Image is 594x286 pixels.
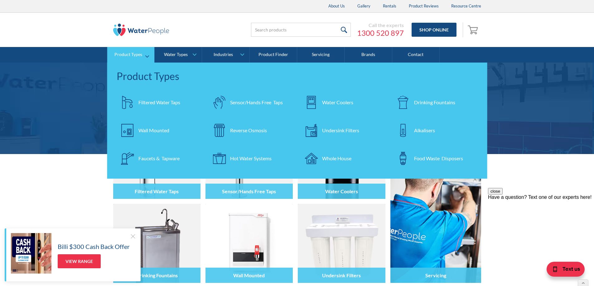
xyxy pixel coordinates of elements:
[117,69,478,84] div: Product Types
[425,272,446,278] h4: Servicing
[113,24,169,36] img: The Water People
[322,272,361,278] h4: Undersink Filters
[300,148,386,169] a: Whole House
[107,47,154,63] a: Product Types
[117,148,202,169] a: Faucets & Tapware
[135,188,179,194] h4: Filtered Water Taps
[208,91,294,113] a: Sensor/Hands Free Taps
[357,28,404,38] a: 1300 520 897
[488,188,594,263] iframe: podium webchat widget prompt
[113,204,200,283] img: Drinking Fountains
[222,188,276,194] h4: Sensor/Hands Free Taps
[208,120,294,141] a: Reverse Osmosis
[345,47,392,63] a: Brands
[214,52,233,57] div: Industries
[322,127,359,134] div: Undersink Filters
[466,22,481,37] a: Open empty cart
[58,242,130,251] h5: Billi $300 Cash Back Offer
[11,233,51,274] img: Billi $300 Cash Back Offer
[300,120,386,141] a: Undersink Filters
[392,148,478,169] a: Food Waste Disposers
[357,22,404,28] div: Call the experts
[468,25,480,35] img: shopping cart
[58,254,101,268] a: View Range
[392,91,478,113] a: Drinking Fountains
[322,155,351,162] div: Whole House
[414,99,455,106] div: Drinking Fountains
[230,127,267,134] div: Reverse Osmosis
[230,155,272,162] div: Hot Water Systems
[164,52,188,57] div: Water Types
[138,155,180,162] div: Faucets & Tapware
[138,99,180,106] div: Filtered Water Taps
[251,23,351,37] input: Search products
[298,204,385,283] img: Undersink Filters
[297,47,345,63] a: Servicing
[117,120,202,141] a: Wall Mounted
[107,63,487,179] nav: Product Types
[202,47,249,63] a: Industries
[233,272,265,278] h4: Wall Mounted
[205,204,293,283] img: Wall Mounted
[114,52,142,57] div: Product Types
[250,47,297,63] a: Product Finder
[230,99,283,106] div: Sensor/Hands Free Taps
[414,155,463,162] div: Food Waste Disposers
[392,47,440,63] a: Contact
[414,127,435,134] div: Alkalisers
[138,127,169,134] div: Wall Mounted
[532,255,594,286] iframe: podium webchat widget bubble
[300,91,386,113] a: Water Coolers
[412,23,456,37] a: Shop Online
[325,188,358,194] h4: Water Coolers
[390,120,481,283] a: Servicing
[322,99,353,106] div: Water Coolers
[117,91,202,113] a: Filtered Water Taps
[208,148,294,169] a: Hot Water Systems
[392,120,478,141] a: Alkalisers
[155,47,202,63] a: Water Types
[136,272,178,278] h4: Drinking Fountains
